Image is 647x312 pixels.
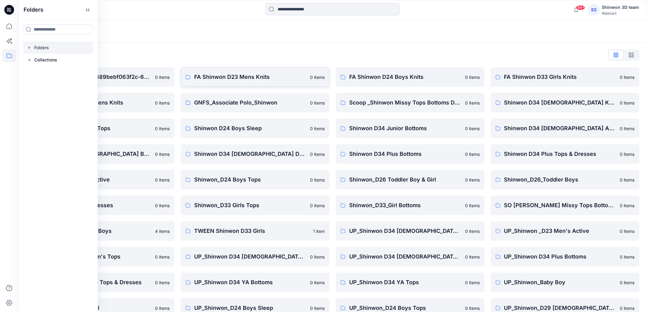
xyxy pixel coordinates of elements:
[491,221,640,241] a: UP_Shinwon _D23 Men's Active0 items
[194,252,306,261] p: UP_Shinwon D34 [DEMOGRAPHIC_DATA] Bottoms
[194,150,306,158] p: Shinwon D34 [DEMOGRAPHIC_DATA] Dresses
[181,170,330,189] a: Shinwon_D24 Boys Tops0 items
[491,196,640,215] a: SO [PERSON_NAME] Missy Tops Bottom Dress0 items
[26,67,175,87] a: __chat-60993c6f04e889bebf063f2c-61143f21d7cdd7a6bb478b500 items
[589,4,600,15] div: S3
[310,279,325,286] p: 0 items
[491,170,640,189] a: Shinwon_D26_Toddler Boys0 items
[310,305,325,311] p: 0 items
[465,305,480,311] p: 0 items
[181,273,330,292] a: UP_Shinwon D34 YA Bottoms0 items
[620,177,635,183] p: 0 items
[310,177,325,183] p: 0 items
[336,93,485,112] a: Scoop _Shinwon Missy Tops Bottoms Dress0 items
[194,201,306,210] p: Shinwon_D33 Girls Tops
[336,221,485,241] a: UP_Shinwon D34 [DEMOGRAPHIC_DATA] Knit Tops0 items
[504,201,616,210] p: SO [PERSON_NAME] Missy Tops Bottom Dress
[491,67,640,87] a: FA Shinwon D33 Girls Knits0 items
[620,279,635,286] p: 0 items
[26,144,175,164] a: Shinwon D34 [DEMOGRAPHIC_DATA] Bottoms0 items
[349,227,461,235] p: UP_Shinwon D34 [DEMOGRAPHIC_DATA] Knit Tops
[313,228,325,234] p: 1 item
[155,100,170,106] p: 0 items
[504,227,616,235] p: UP_Shinwon _D23 Men's Active
[602,11,639,16] div: Walmart
[491,273,640,292] a: UP_Shinwon_Baby Boy0 items
[349,201,461,210] p: Shinwon_D33_Girl Bottoms
[310,125,325,132] p: 0 items
[310,202,325,209] p: 0 items
[181,144,330,164] a: Shinwon D34 [DEMOGRAPHIC_DATA] Dresses0 items
[26,273,175,292] a: UP_Shinwon D34 Plus Tops & Dresses0 items
[310,100,325,106] p: 0 items
[155,305,170,311] p: 0 items
[491,144,640,164] a: Shinwon D34 Plus Tops & Dresses0 items
[155,279,170,286] p: 0 items
[194,175,306,184] p: Shinwon_D24 Boys Tops
[504,124,616,133] p: Shinwon D34 [DEMOGRAPHIC_DATA] Active
[465,74,480,80] p: 0 items
[602,4,639,11] div: Shinwon 3D team
[620,228,635,234] p: 0 items
[620,74,635,80] p: 0 items
[336,247,485,266] a: UP_Shinwon D34 [DEMOGRAPHIC_DATA] Dresses0 items
[336,273,485,292] a: UP_Shinwon D34 YA Tops0 items
[504,98,616,107] p: Shinwon D34 [DEMOGRAPHIC_DATA] Knit Tops
[620,100,635,106] p: 0 items
[620,151,635,157] p: 0 items
[26,119,175,138] a: Shinwon _D23 Men's Tops0 items
[349,278,461,287] p: UP_Shinwon D34 YA Tops
[155,228,170,234] p: 4 items
[465,125,480,132] p: 0 items
[26,247,175,266] a: UP_Shinwon _D23 Men's Tops0 items
[155,74,170,80] p: 0 items
[465,100,480,106] p: 0 items
[465,202,480,209] p: 0 items
[336,196,485,215] a: Shinwon_D33_Girl Bottoms0 items
[349,73,461,81] p: FA Shinwon D24 Boys Knits
[310,74,325,80] p: 0 items
[155,177,170,183] p: 0 items
[504,150,616,158] p: Shinwon D34 Plus Tops & Dresses
[155,151,170,157] p: 0 items
[504,73,616,81] p: FA Shinwon D33 Girls Knits
[26,221,175,241] a: TWEEN Shinwon D24 Boys4 items
[194,278,306,287] p: UP_Shinwon D34 YA Bottoms
[181,196,330,215] a: Shinwon_D33 Girls Tops0 items
[336,144,485,164] a: Shinwon D34 Plus Bottoms0 items
[194,227,309,235] p: TWEEN Shinwon D33 Girls
[465,228,480,234] p: 0 items
[194,98,306,107] p: GNFS_Associate Polo_Shinwon
[576,5,585,10] span: 99+
[491,247,640,266] a: UP_Shinwon D34 Plus Bottoms0 items
[34,56,57,64] p: Collections
[620,305,635,311] p: 0 items
[620,254,635,260] p: 0 items
[26,196,175,215] a: Shinwon_D33 Girls Dresses0 items
[504,252,616,261] p: UP_Shinwon D34 Plus Bottoms
[491,93,640,112] a: Shinwon D34 [DEMOGRAPHIC_DATA] Knit Tops0 items
[349,175,461,184] p: Shinwon_D26 Toddler Boy & Girl
[181,247,330,266] a: UP_Shinwon D34 [DEMOGRAPHIC_DATA] Bottoms0 items
[181,221,330,241] a: TWEEN Shinwon D33 Girls1 item
[336,170,485,189] a: Shinwon_D26 Toddler Boy & Girl0 items
[504,278,616,287] p: UP_Shinwon_Baby Boy
[336,67,485,87] a: FA Shinwon D24 Boys Knits0 items
[336,119,485,138] a: Shinwon D34 Junior Bottoms0 items
[465,254,480,260] p: 0 items
[349,252,461,261] p: UP_Shinwon D34 [DEMOGRAPHIC_DATA] Dresses
[181,119,330,138] a: Shinwon D24 Boys Sleep0 items
[504,175,616,184] p: Shinwon_D26_Toddler Boys
[349,98,461,107] p: Scoop _Shinwon Missy Tops Bottoms Dress
[26,93,175,112] a: FA Shinwon D34 Womens Knits0 items
[620,202,635,209] p: 0 items
[26,170,175,189] a: Shinwon_D24 Boys Active0 items
[194,73,306,81] p: FA Shinwon D23 Mens Knits
[181,93,330,112] a: GNFS_Associate Polo_Shinwon0 items
[620,125,635,132] p: 0 items
[349,150,461,158] p: Shinwon D34 Plus Bottoms
[155,125,170,132] p: 0 items
[155,254,170,260] p: 0 items
[465,151,480,157] p: 0 items
[349,124,461,133] p: Shinwon D34 Junior Bottoms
